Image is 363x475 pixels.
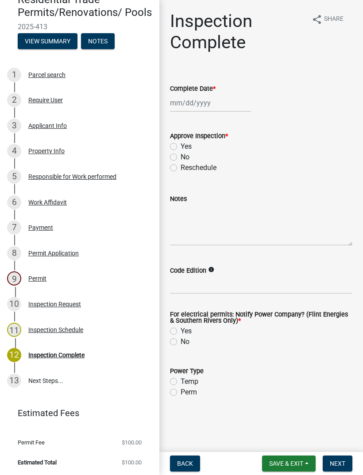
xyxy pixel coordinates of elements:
[7,195,21,209] div: 6
[312,14,322,25] i: share
[28,327,83,333] div: Inspection Schedule
[7,68,21,82] div: 1
[170,456,200,471] button: Back
[170,196,187,202] label: Notes
[170,368,204,375] label: Power Type
[170,86,216,92] label: Complete Date
[181,336,189,347] label: No
[7,144,21,158] div: 4
[18,38,77,45] wm-modal-confirm: Summary
[269,460,303,467] span: Save & Exit
[81,38,115,45] wm-modal-confirm: Notes
[170,94,251,112] input: mm/dd/yyyy
[7,297,21,311] div: 10
[28,199,67,205] div: Work Affidavit
[18,440,45,445] span: Permit Fee
[177,460,193,467] span: Back
[262,456,316,471] button: Save & Exit
[28,250,79,256] div: Permit Application
[170,11,305,53] h1: Inspection Complete
[181,152,189,162] label: No
[28,97,63,103] div: Require User
[208,266,214,273] i: info
[81,33,115,49] button: Notes
[181,141,192,152] label: Yes
[323,456,352,471] button: Next
[28,275,46,282] div: Permit
[7,323,21,337] div: 11
[28,224,53,231] div: Payment
[170,133,228,139] label: Approve Inspection
[122,460,142,465] span: $100.00
[28,301,81,307] div: Inspection Request
[28,148,65,154] div: Property Info
[7,93,21,107] div: 2
[7,246,21,260] div: 8
[28,352,85,358] div: Inspection Complete
[7,348,21,362] div: 12
[7,220,21,235] div: 7
[181,376,198,387] label: Temp
[18,460,57,465] span: Estimated Total
[7,374,21,388] div: 13
[324,14,344,25] span: Share
[28,123,67,129] div: Applicant Info
[181,387,197,398] label: Perm
[7,119,21,133] div: 3
[305,11,351,28] button: shareShare
[330,460,345,467] span: Next
[170,312,352,324] label: For electrical permits: Notify Power Company? (Flint Energies & Southern Rivers Only)
[7,404,145,422] a: Estimated Fees
[181,162,216,173] label: Reschedule
[28,174,116,180] div: Responsible for Work performed
[7,170,21,184] div: 5
[181,326,192,336] label: Yes
[7,271,21,286] div: 9
[28,72,66,78] div: Parcel search
[170,268,206,274] label: Code Edition
[18,33,77,49] button: View Summary
[18,23,142,31] span: 2025-413
[122,440,142,445] span: $100.00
